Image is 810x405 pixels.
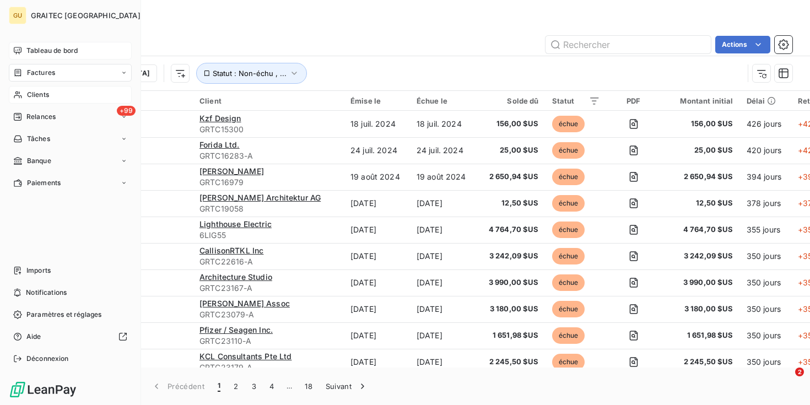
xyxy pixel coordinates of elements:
td: [DATE] [410,296,476,322]
td: [DATE] [344,243,410,269]
span: 4 764,70 $US [483,224,539,235]
td: [DATE] [344,190,410,217]
div: Montant initial [667,96,733,105]
span: Lighthouse Electric [199,219,272,229]
div: GU [9,7,26,24]
span: +99 [117,106,136,116]
span: [PERSON_NAME] Assoc [199,299,290,308]
span: GRTC23179-A [199,362,337,373]
td: 350 jours [740,322,792,349]
span: Paramètres et réglages [26,310,101,320]
span: échue [552,116,585,132]
td: 18 juil. 2024 [410,111,476,137]
span: échue [552,274,585,291]
td: 19 août 2024 [410,164,476,190]
a: Aide [9,328,132,345]
button: 3 [245,375,263,398]
span: … [280,377,298,395]
div: Statut [552,96,600,105]
button: Précédent [144,375,211,398]
span: GRTC19058 [199,203,337,214]
span: Déconnexion [26,354,69,364]
span: GRTC22616-A [199,256,337,267]
span: 25,00 $US [667,145,733,156]
td: 24 juil. 2024 [344,137,410,164]
span: 2 245,50 $US [483,357,539,368]
div: Client [199,96,337,105]
td: [DATE] [344,217,410,243]
span: échue [552,301,585,317]
td: [DATE] [410,190,476,217]
td: [DATE] [344,349,410,375]
span: 3 180,00 $US [483,304,539,315]
span: échue [552,142,585,159]
span: Paiements [27,178,61,188]
button: 1 [211,375,227,398]
span: 2 650,94 $US [483,171,539,182]
span: 3 990,00 $US [483,277,539,288]
button: 18 [298,375,319,398]
div: PDF [613,96,654,105]
button: Suivant [319,375,375,398]
span: GRTC23079-A [199,309,337,320]
td: 350 jours [740,349,792,375]
span: Tâches [27,134,50,144]
span: GRTC23167-A [199,283,337,294]
button: 2 [227,375,245,398]
iframe: Intercom live chat [773,368,799,394]
span: 2 650,94 $US [667,171,733,182]
input: Rechercher [546,36,711,53]
span: échue [552,169,585,185]
td: 350 jours [740,296,792,322]
span: 156,00 $US [483,118,539,129]
div: Délai [747,96,785,105]
span: 3 180,00 $US [667,304,733,315]
td: 350 jours [740,243,792,269]
td: 378 jours [740,190,792,217]
span: Statut : Non-échu , ... [213,69,287,78]
span: échue [552,354,585,370]
td: [DATE] [410,243,476,269]
span: 12,50 $US [483,198,539,209]
button: 4 [263,375,280,398]
span: GRTC23110-A [199,336,337,347]
span: 25,00 $US [483,145,539,156]
span: KCL Consultants Pte Ltd [199,352,291,361]
td: 19 août 2024 [344,164,410,190]
span: 2 [795,368,804,376]
span: échue [552,327,585,344]
span: 2 245,50 $US [667,357,733,368]
span: GRTC15300 [199,124,337,135]
span: Relances [26,112,56,122]
span: 4 764,70 $US [667,224,733,235]
span: 3 990,00 $US [667,277,733,288]
td: 18 juil. 2024 [344,111,410,137]
span: Pfizer / Seagen Inc. [199,325,273,334]
span: Kzf Design [199,114,241,123]
span: échue [552,248,585,264]
td: [DATE] [344,296,410,322]
td: 350 jours [740,269,792,296]
td: 24 juil. 2024 [410,137,476,164]
img: Logo LeanPay [9,381,77,398]
span: Forida Ltd. [199,140,240,149]
span: [PERSON_NAME] [199,166,264,176]
span: Aide [26,332,41,342]
span: [PERSON_NAME] Architektur AG [199,193,321,202]
span: 1 651,98 $US [483,330,539,341]
span: 3 242,09 $US [667,251,733,262]
span: Clients [27,90,49,100]
span: 1 651,98 $US [667,330,733,341]
span: GRTC16979 [199,177,337,188]
span: échue [552,222,585,238]
td: 426 jours [740,111,792,137]
span: Banque [27,156,51,166]
span: GRTC16283-A [199,150,337,161]
td: [DATE] [410,217,476,243]
span: 156,00 $US [667,118,733,129]
div: Solde dû [483,96,539,105]
span: échue [552,195,585,212]
td: 355 jours [740,217,792,243]
td: [DATE] [410,349,476,375]
span: Architecture Studio [199,272,272,282]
